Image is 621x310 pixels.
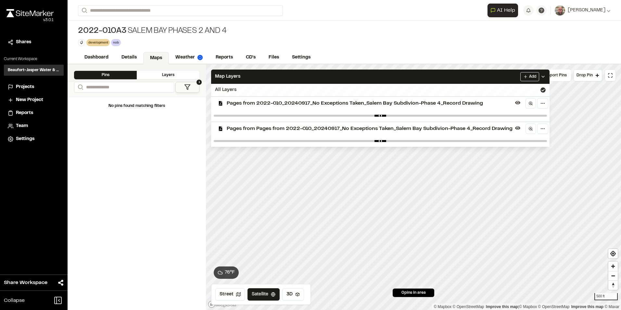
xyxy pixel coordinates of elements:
[6,17,54,23] div: Oh geez...please don't...
[571,304,603,309] a: Improve this map
[239,51,262,64] a: CD's
[519,304,537,309] a: Mapbox
[74,82,86,93] button: Search
[604,304,619,309] a: Maxar
[544,72,567,78] span: Import Pins
[137,71,199,79] div: Layers
[8,84,60,91] a: Projects
[16,123,28,130] span: Team
[8,67,60,73] h3: Beaufort-Jasper Water & Sewer Authority
[8,39,60,46] a: Shares
[608,280,618,290] button: Reset bearing to north
[608,249,618,258] button: Find my location
[488,4,518,17] button: Open AI Assistant
[211,84,550,96] div: All Layers
[594,293,618,300] div: 500 ft
[169,51,209,64] a: Weather
[529,74,536,80] span: Add
[608,262,618,271] button: Zoom in
[143,52,169,64] a: Maps
[78,26,126,36] span: 2022-010A3
[215,73,240,80] span: Map Layers
[227,99,513,107] span: Pages from 2022-010_20240917_No Exceptions Taken_Salem Bay Subdivion-Phase 4_Record Drawing
[196,80,202,85] span: 1
[197,55,203,60] img: precipai.png
[78,51,115,64] a: Dashboard
[108,104,165,108] span: No pins found matching filters
[206,64,621,310] canvas: Map
[8,123,60,130] a: Team
[8,97,60,104] a: New Project
[208,301,236,308] a: Mapbox logo
[78,39,85,46] button: Edit Tags
[282,288,304,301] button: 3D
[16,136,34,143] span: Settings
[227,125,513,133] span: Pages from Pages from 2022-010_20240917_No Exceptions Taken_Salem Bay Subdivion-Phase 4_Record Dr...
[514,124,522,132] button: Hide layer
[86,39,110,46] div: development
[534,70,571,81] div: Import Pins into your project
[568,7,605,14] span: [PERSON_NAME]
[74,71,137,79] div: Pins
[16,97,43,104] span: New Project
[16,84,34,91] span: Projects
[608,271,618,280] button: Zoom out
[214,266,239,279] button: 76°F
[175,82,199,93] button: 1
[6,9,54,17] img: rebrand.png
[488,4,521,17] div: Open AI Assistant
[520,72,539,81] button: Add
[262,51,285,64] a: Files
[4,56,64,62] p: Current Workspace
[526,98,536,109] a: Zoom to layer
[486,304,518,309] a: Map feedback
[115,51,143,64] a: Details
[453,304,484,309] a: OpenStreetMap
[555,5,611,16] button: [PERSON_NAME]
[434,304,451,309] a: Mapbox
[215,288,245,301] button: Street
[4,279,47,287] span: Share Workspace
[555,5,565,16] img: User
[538,304,570,309] a: OpenStreetMap
[574,70,602,81] button: Drop Pin
[4,297,25,304] span: Collapse
[78,26,227,36] div: Salem Bay Phases 2 and 4
[8,110,60,117] a: Reports
[285,51,317,64] a: Settings
[16,110,33,117] span: Reports
[608,281,618,290] span: Reset bearing to north
[401,290,426,296] span: 0 pins in area
[526,123,536,134] a: Zoom to layer
[78,5,90,16] button: Search
[514,99,522,107] button: Hide layer
[111,39,120,46] div: nob
[247,288,280,301] button: Satellite
[8,136,60,143] a: Settings
[16,39,31,46] span: Shares
[225,269,235,276] span: 76 ° F
[497,6,515,14] span: AI Help
[434,304,619,310] div: |
[209,51,239,64] a: Reports
[577,72,593,78] span: Drop Pin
